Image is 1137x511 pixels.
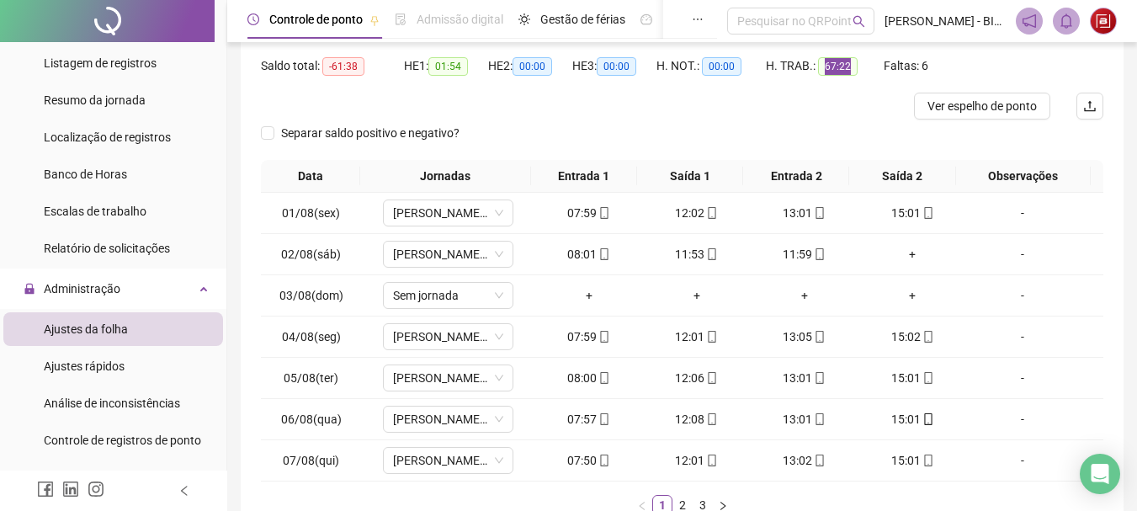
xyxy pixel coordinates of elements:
[757,204,852,222] div: 13:01
[494,414,504,424] span: down
[542,286,636,305] div: +
[393,407,503,432] span: ROSILENE BELCHOR
[44,359,125,373] span: Ajustes rápidos
[1091,8,1116,34] img: 24469
[650,327,744,346] div: 12:01
[428,57,468,76] span: 01:54
[279,289,343,302] span: 03/08(dom)
[662,13,728,26] span: Painel do DP
[261,56,404,76] div: Saldo total:
[282,330,341,343] span: 04/08(seg)
[44,168,127,181] span: Banco de Horas
[322,57,364,76] span: -61:38
[284,371,338,385] span: 05/08(ter)
[597,248,610,260] span: mobile
[757,369,852,387] div: 13:01
[692,13,704,25] span: ellipsis
[513,57,552,76] span: 00:00
[597,207,610,219] span: mobile
[766,56,884,76] div: H. TRAB.:
[973,327,1072,346] div: -
[704,413,718,425] span: mobile
[812,372,826,384] span: mobile
[650,369,744,387] div: 12:06
[865,286,959,305] div: +
[973,451,1072,470] div: -
[542,327,636,346] div: 07:59
[178,485,190,497] span: left
[597,455,610,466] span: mobile
[572,56,656,76] div: HE 3:
[44,205,146,218] span: Escalas de trabalho
[650,204,744,222] div: 12:02
[393,242,503,267] span: ROSILENE BELCHOR SÁBADOS
[44,130,171,144] span: Localização de registros
[488,56,572,76] div: HE 2:
[812,248,826,260] span: mobile
[956,160,1091,193] th: Observações
[274,124,466,142] span: Separar saldo positivo e negativo?
[704,248,718,260] span: mobile
[656,56,766,76] div: H. NOT.:
[44,282,120,295] span: Administração
[884,59,928,72] span: Faltas: 6
[1059,13,1074,29] span: bell
[973,286,1072,305] div: -
[865,451,959,470] div: 15:01
[393,448,503,473] span: ROSILENE BELCHOR
[395,13,406,25] span: file-done
[921,455,934,466] span: mobile
[597,372,610,384] span: mobile
[44,434,201,447] span: Controle de registros de ponto
[865,204,959,222] div: 15:01
[24,283,35,295] span: lock
[597,413,610,425] span: mobile
[393,324,503,349] span: ROSILENE BELCHOR
[921,207,934,219] span: mobile
[37,481,54,498] span: facebook
[650,286,744,305] div: +
[494,290,504,301] span: down
[973,204,1072,222] div: -
[247,13,259,25] span: clock-circle
[282,206,340,220] span: 01/08(sex)
[921,413,934,425] span: mobile
[62,481,79,498] span: linkedin
[865,245,959,263] div: +
[885,12,1006,30] span: [PERSON_NAME] - BIO HEALTH ACADEMIA
[921,331,934,343] span: mobile
[853,15,865,28] span: search
[1080,454,1120,494] div: Open Intercom Messenger
[704,455,718,466] span: mobile
[812,413,826,425] span: mobile
[269,13,363,26] span: Controle de ponto
[494,208,504,218] span: down
[542,451,636,470] div: 07:50
[865,369,959,387] div: 15:01
[1022,13,1037,29] span: notification
[743,160,849,193] th: Entrada 2
[393,200,503,226] span: ROSILENE BELCHOR
[393,283,503,308] span: Sem jornada
[494,249,504,259] span: down
[597,331,610,343] span: mobile
[540,13,625,26] span: Gestão de férias
[812,455,826,466] span: mobile
[261,160,360,193] th: Data
[812,331,826,343] span: mobile
[650,245,744,263] div: 11:53
[914,93,1050,120] button: Ver espelho de ponto
[963,167,1084,185] span: Observações
[404,56,488,76] div: HE 1:
[650,410,744,428] div: 12:08
[637,501,647,511] span: left
[281,248,341,261] span: 02/08(sáb)
[757,327,852,346] div: 13:05
[818,57,858,76] span: 67:22
[283,454,339,467] span: 07/08(qui)
[865,327,959,346] div: 15:02
[640,13,652,25] span: dashboard
[865,410,959,428] div: 15:01
[518,13,530,25] span: sun
[704,372,718,384] span: mobile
